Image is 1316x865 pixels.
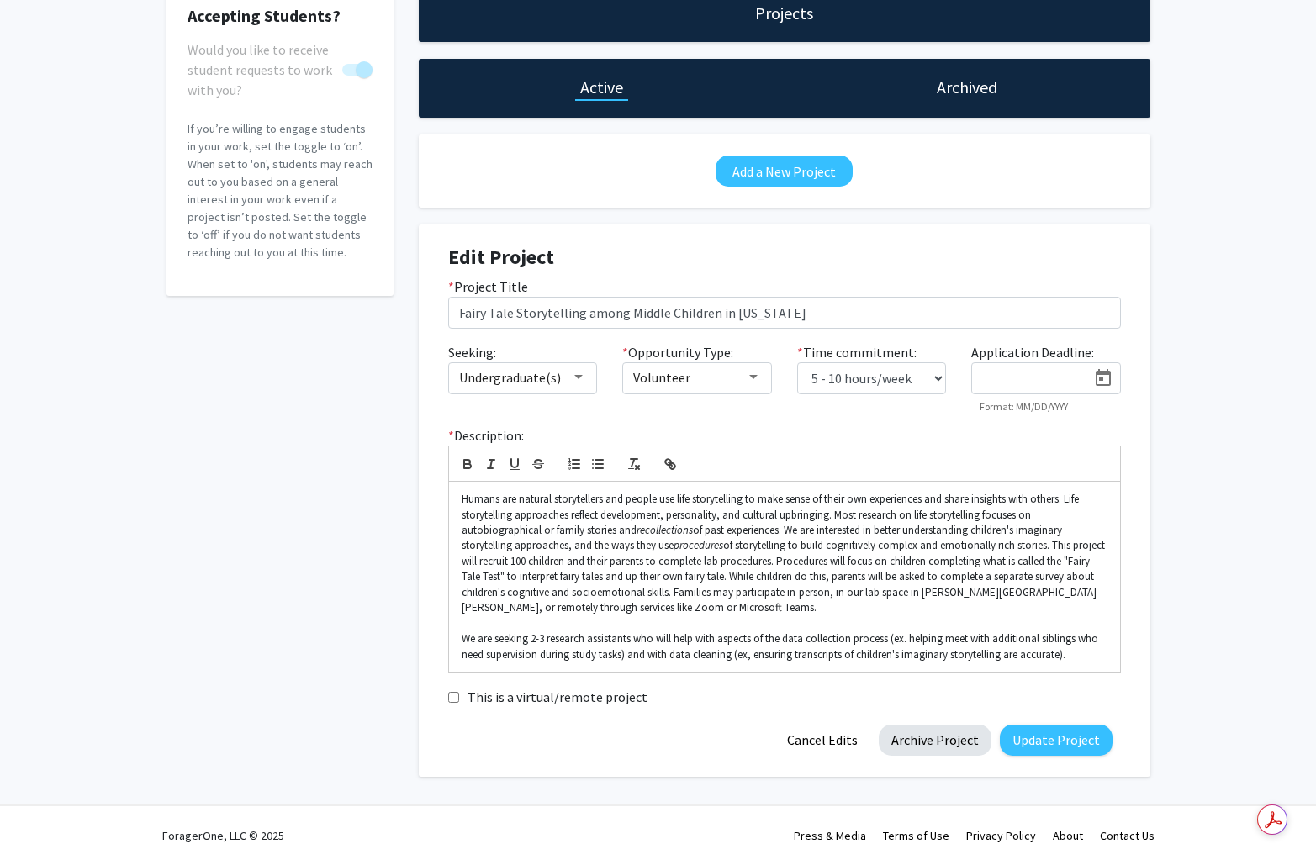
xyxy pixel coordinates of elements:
[448,277,528,297] label: Project Title
[980,401,1068,413] mat-hint: Format: MM/DD/YYYY
[633,369,690,386] span: Volunteer
[188,120,373,261] p: If you’re willing to engage students in your work, set the toggle to ‘on’. When set to 'on', stud...
[622,342,733,362] label: Opportunity Type:
[188,40,336,100] span: Would you like to receive student requests to work with you?
[1000,725,1113,756] button: Update Project
[674,538,723,552] em: procedures
[1053,828,1083,843] a: About
[462,492,1107,616] p: Humans are natural storytellers and people use life storytelling to make sense of their own exper...
[448,244,554,270] strong: Edit Project
[448,342,496,362] label: Seeking:
[794,828,866,843] a: Press & Media
[774,725,870,756] button: Cancel Edits
[162,806,284,865] div: ForagerOne, LLC © 2025
[468,687,647,707] label: This is a virtual/remote project
[459,369,561,386] span: Undergraduate(s)
[580,76,623,99] h1: Active
[971,342,1094,362] label: Application Deadline:
[797,342,917,362] label: Time commitment:
[883,828,949,843] a: Terms of Use
[716,156,853,187] button: Add a New Project
[937,76,997,99] h1: Archived
[879,725,991,756] button: Archive Project
[462,631,1107,662] p: We are seeking 2-3 research assistants who will help with aspects of the data collection process ...
[13,789,71,852] iframe: Chat
[1100,828,1155,843] a: Contact Us
[188,6,373,26] h2: Accepting Students?
[637,523,693,537] em: recollections
[966,828,1036,843] a: Privacy Policy
[188,40,373,80] div: You cannot turn this off while you have active projects.
[755,2,813,25] h1: Projects
[1086,363,1120,393] button: Open calendar
[448,425,524,446] label: Description:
